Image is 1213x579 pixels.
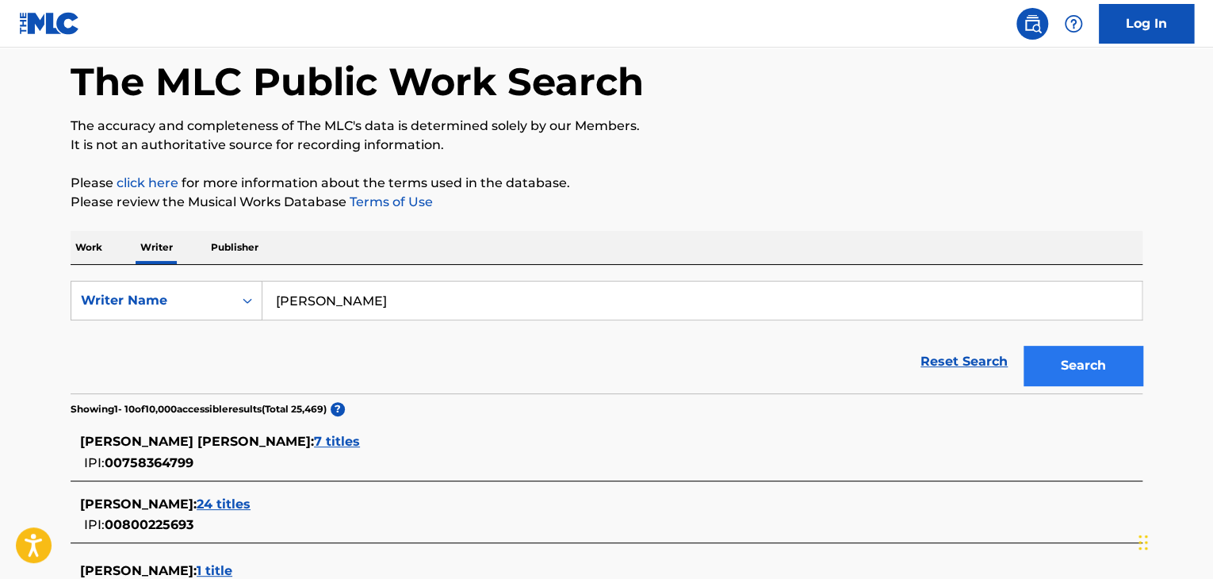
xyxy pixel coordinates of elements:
p: Work [71,231,107,264]
p: Showing 1 - 10 of 10,000 accessible results (Total 25,469 ) [71,402,327,416]
a: Reset Search [913,344,1016,379]
span: 24 titles [197,497,251,512]
span: 1 title [197,563,232,578]
img: help [1064,14,1083,33]
img: MLC Logo [19,12,80,35]
div: Help [1058,8,1089,40]
span: 00800225693 [105,517,193,532]
a: Public Search [1016,8,1048,40]
form: Search Form [71,281,1142,393]
a: Log In [1099,4,1194,44]
span: ? [331,402,345,416]
img: search [1023,14,1042,33]
p: The accuracy and completeness of The MLC's data is determined solely by our Members. [71,117,1142,136]
p: Publisher [206,231,263,264]
span: 7 titles [314,434,360,449]
h1: The MLC Public Work Search [71,58,644,105]
span: [PERSON_NAME] : [80,497,197,512]
div: Drag [1138,519,1148,566]
p: Writer [136,231,178,264]
span: IPI: [84,517,105,532]
span: [PERSON_NAME] [PERSON_NAME] : [80,434,314,449]
p: Please review the Musical Works Database [71,193,1142,212]
span: 00758364799 [105,455,193,470]
button: Search [1024,346,1142,385]
span: [PERSON_NAME] : [80,563,197,578]
span: IPI: [84,455,105,470]
a: click here [117,175,178,190]
p: It is not an authoritative source for recording information. [71,136,1142,155]
p: Please for more information about the terms used in the database. [71,174,1142,193]
div: Writer Name [81,291,224,310]
a: Terms of Use [346,194,433,209]
iframe: Chat Widget [1134,503,1213,579]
